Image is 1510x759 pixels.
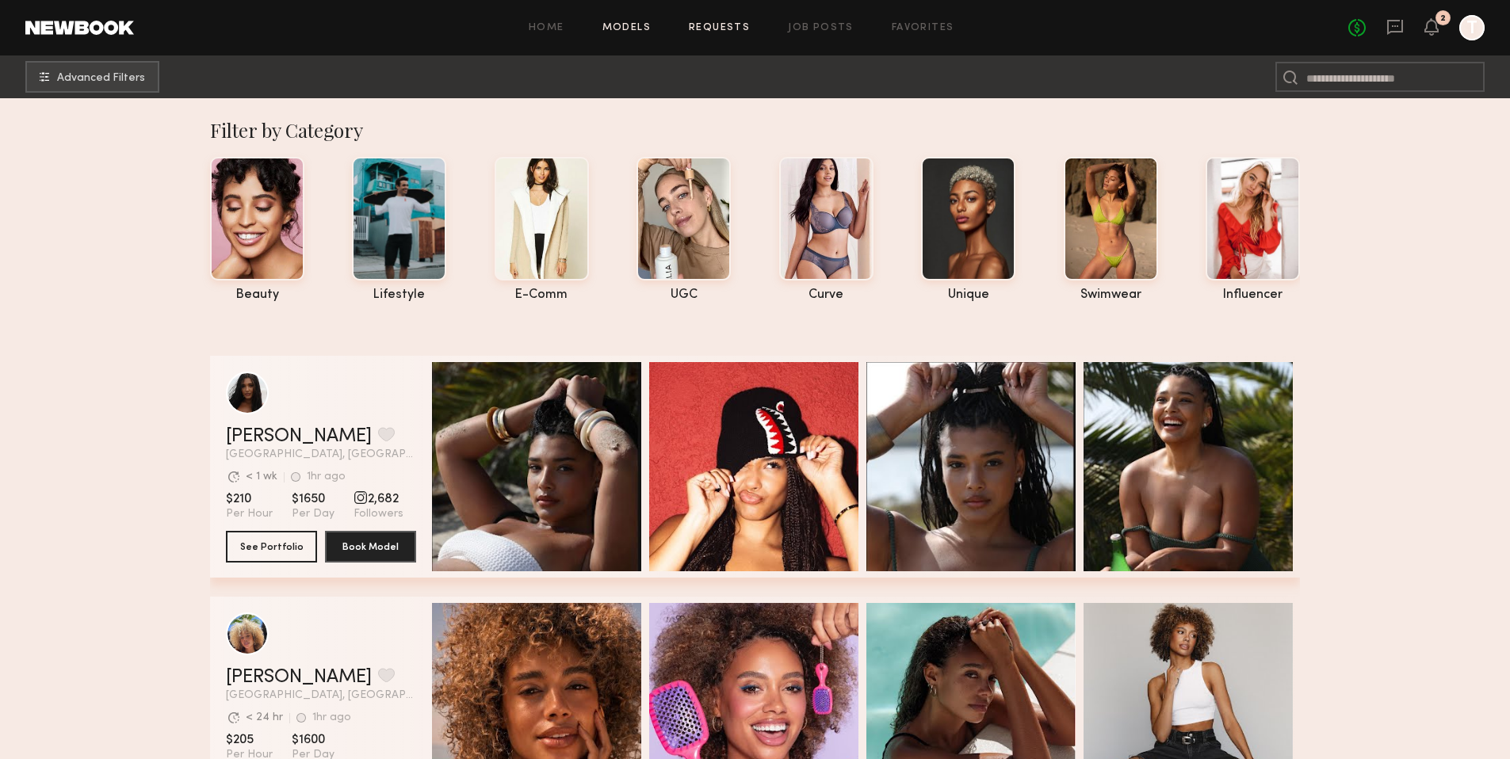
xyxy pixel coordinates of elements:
[210,117,1300,143] div: Filter by Category
[921,288,1015,302] div: unique
[312,712,351,723] div: 1hr ago
[226,531,317,563] button: See Portfolio
[788,23,854,33] a: Job Posts
[226,491,273,507] span: $210
[325,531,416,563] button: Book Model
[307,471,346,482] div: 1hr ago
[602,23,651,33] a: Models
[352,288,446,302] div: lifestyle
[226,427,372,446] a: [PERSON_NAME]
[354,491,403,507] span: 2,682
[246,712,283,723] div: < 24 hr
[354,507,403,521] span: Followers
[226,668,372,687] a: [PERSON_NAME]
[689,23,750,33] a: Requests
[636,288,731,302] div: UGC
[210,288,304,302] div: beauty
[495,288,589,302] div: e-comm
[226,507,273,521] span: Per Hour
[246,471,277,482] div: < 1 wk
[226,690,416,701] span: [GEOGRAPHIC_DATA], [GEOGRAPHIC_DATA]
[226,449,416,460] span: [GEOGRAPHIC_DATA], [GEOGRAPHIC_DATA]
[292,507,334,521] span: Per Day
[1206,288,1300,302] div: influencer
[292,732,334,748] span: $1600
[529,23,564,33] a: Home
[1440,14,1446,23] div: 2
[57,73,145,84] span: Advanced Filters
[226,732,273,748] span: $205
[25,61,159,93] button: Advanced Filters
[1459,15,1485,40] a: T
[779,288,874,302] div: curve
[892,23,954,33] a: Favorites
[1064,288,1158,302] div: swimwear
[292,491,334,507] span: $1650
